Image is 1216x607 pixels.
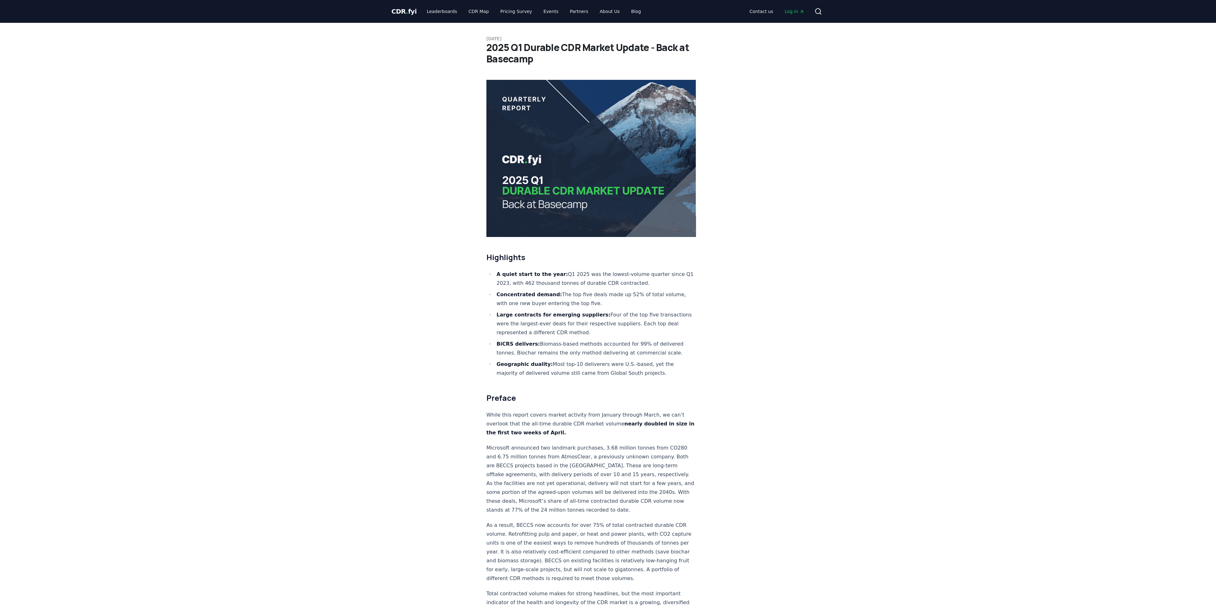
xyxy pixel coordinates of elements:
a: CDR.fyi [391,7,417,16]
strong: A quiet start to the year: [497,271,568,277]
span: CDR fyi [391,8,417,15]
strong: Geographic duality: [497,361,553,367]
h2: Highlights [486,252,696,262]
a: Contact us [744,6,778,17]
a: About Us [595,6,625,17]
nav: Main [422,6,646,17]
li: Four of the top five transactions were the largest-ever deals for their respective suppliers. Eac... [495,310,696,337]
strong: Concentrated demand: [497,291,562,297]
h1: 2025 Q1 Durable CDR Market Update - Back at Basecamp [486,42,730,65]
span: . [406,8,408,15]
a: Log in [780,6,809,17]
h2: Preface [486,393,696,403]
a: Events [538,6,563,17]
a: CDR Map [464,6,494,17]
a: Partners [565,6,593,17]
a: Pricing Survey [495,6,537,17]
p: As a result, BECCS now accounts for over 75% of total contracted durable CDR volume. Retrofitting... [486,521,696,583]
li: Biomass-based methods accounted for 99% of delivered tonnes. Biochar remains the only method deli... [495,340,696,357]
span: Log in [785,8,804,15]
nav: Main [744,6,809,17]
li: The top five deals made up 52% of total volume, with one new buyer entering the top five. [495,290,696,308]
img: blog post image [486,80,696,237]
a: Blog [626,6,646,17]
li: Q1 2025 was the lowest-volume quarter since Q1 2023, with 462 thousand tonnes of durable CDR cont... [495,270,696,288]
p: While this report covers market activity from January through March, we can’t overlook that the a... [486,411,696,437]
strong: BiCRS delivers: [497,341,540,347]
strong: Large contracts for emerging suppliers: [497,312,611,318]
a: Leaderboards [422,6,462,17]
p: Microsoft announced two landmark purchases, 3.68 million tonnes from CO280 and 6.75 million tonne... [486,444,696,514]
li: Most top-10 deliverers were U.S.-based, yet the majority of delivered volume still came from Glob... [495,360,696,378]
p: [DATE] [486,35,730,42]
